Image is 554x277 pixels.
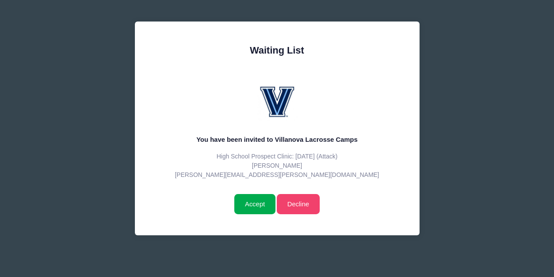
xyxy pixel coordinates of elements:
[234,194,275,214] input: Accept
[251,75,303,127] img: Villanova Lacrosse Camps
[277,194,319,214] a: Decline
[156,170,398,180] p: [PERSON_NAME][EMAIL_ADDRESS][PERSON_NAME][DOMAIN_NAME]
[156,136,398,144] h5: You have been invited to Villanova Lacrosse Camps
[156,161,398,170] p: [PERSON_NAME]
[156,43,398,58] div: Waiting List
[156,152,398,161] p: High School Prospect Clinic: [DATE] (Attack)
